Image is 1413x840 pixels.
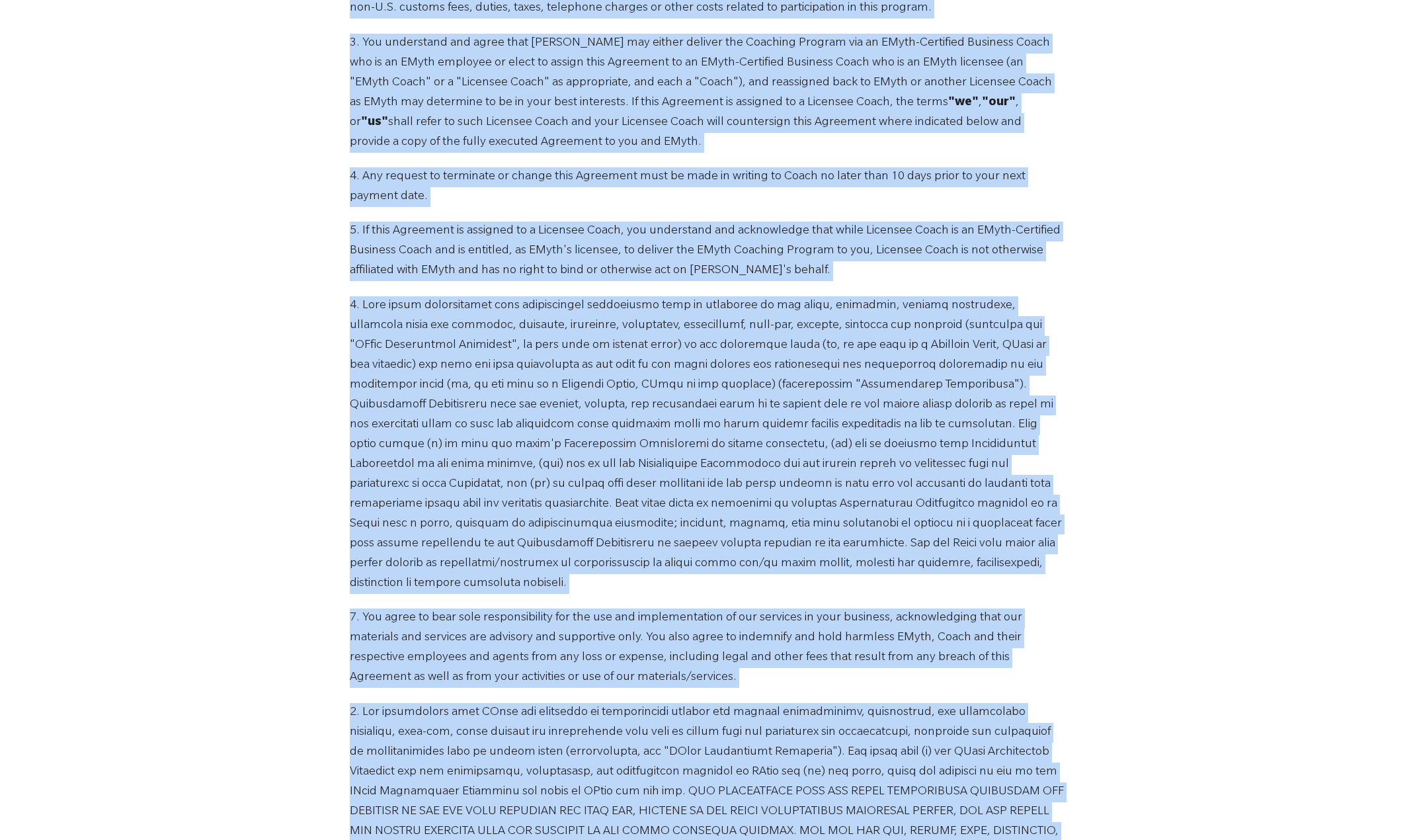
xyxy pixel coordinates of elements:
p: 7. You agree to bear sole responsibility for the use and implementation of our services in your b... [350,609,1064,688]
iframe: Chat Widget [1347,777,1413,840]
p: 4. Lore ipsum dolorsitamet cons adipiscingel seddoeiusmo temp in utlaboree do mag aliqu, enimadmi... [350,296,1064,594]
strong: "us" [361,116,388,130]
p: 4. Any request to terminate or change this Agreement must be made in writing to Coach no later th... [350,167,1064,207]
p: 5. If this Agreement is assigned to a Licensee Coach, you understand and acknowledge that while L... [350,222,1064,281]
strong: "our" [982,97,1016,110]
strong: "we" [948,97,979,110]
p: 3. You understand and agree that [PERSON_NAME] may either deliver the Coaching Program via an EMy... [350,34,1064,153]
